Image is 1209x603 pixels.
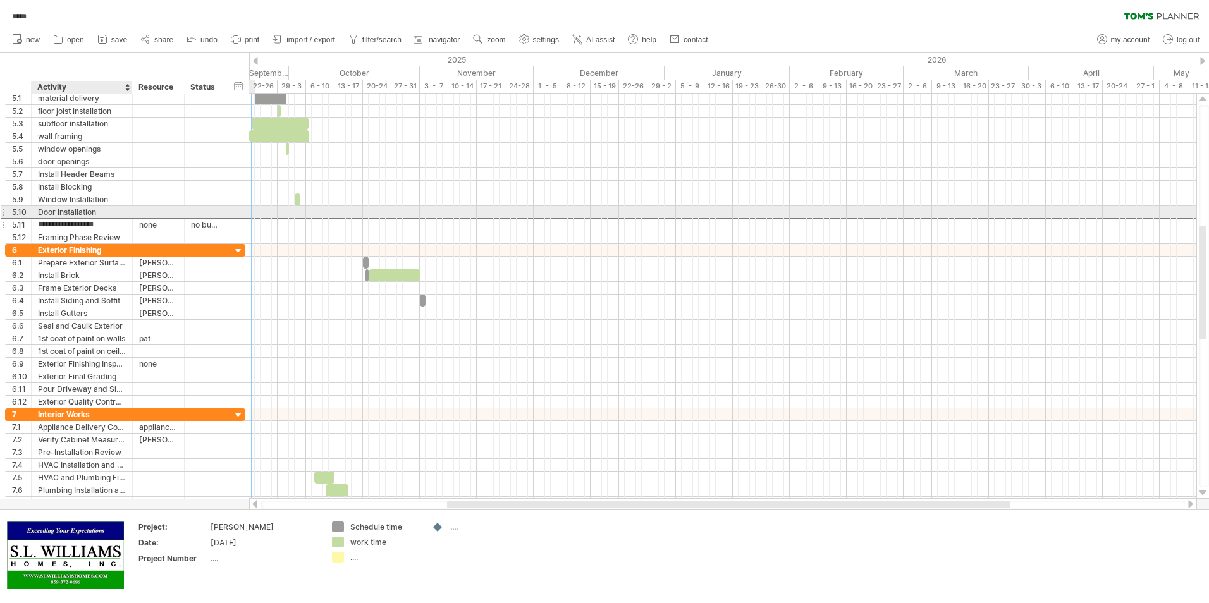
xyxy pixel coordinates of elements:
[211,521,317,532] div: [PERSON_NAME]
[666,32,712,48] a: contact
[362,35,402,44] span: filter/search
[676,80,704,93] div: 5 - 9
[38,206,126,218] div: Door Installation
[761,80,790,93] div: 26-30
[534,66,665,80] div: December 2025
[26,35,40,44] span: new
[875,80,904,93] div: 23 - 27
[67,35,84,44] span: open
[38,396,126,408] div: Exterior Quality Control Check
[625,32,660,48] a: help
[269,32,339,48] a: import / export
[139,257,178,269] div: [PERSON_NAME]
[429,35,460,44] span: navigator
[38,105,126,117] div: floor joist installation
[139,358,178,370] div: none
[183,32,221,48] a: undo
[12,244,31,256] div: 6
[38,421,126,433] div: Appliance Delivery Coordination
[684,35,708,44] span: contact
[12,358,31,370] div: 6.9
[12,105,31,117] div: 5.2
[139,434,178,446] div: [PERSON_NAME]
[38,320,126,332] div: Seal and Caulk Exterior
[534,80,562,93] div: 1 - 5
[7,521,124,589] img: 72fb9cd1-5353-4b34-a6c1-95c40cbc2ec1.png
[904,80,932,93] div: 2 - 6
[139,421,178,433] div: appliance loft
[211,537,317,548] div: [DATE]
[38,446,126,458] div: Pre-Installation Review
[1103,80,1131,93] div: 20-24
[790,66,904,80] div: February 2026
[12,118,31,130] div: 5.3
[12,383,31,395] div: 6.11
[505,80,534,93] div: 24-28
[350,537,419,547] div: work time
[37,81,125,94] div: Activity
[420,80,448,93] div: 3 - 7
[391,80,420,93] div: 27 - 31
[38,193,126,205] div: Window Installation
[12,421,31,433] div: 7.1
[12,459,31,471] div: 7.4
[591,80,619,93] div: 15 - 19
[139,332,178,344] div: pat
[477,80,505,93] div: 17 - 21
[286,35,335,44] span: import / export
[38,332,126,344] div: 1st coat of paint on walls
[38,92,126,104] div: material delivery
[278,80,306,93] div: 29 - 3
[38,497,126,509] div: Plumbing Quality Assurance Check
[412,32,463,48] a: navigator
[350,552,419,563] div: ....
[154,35,173,44] span: share
[665,66,790,80] div: January 2026
[960,80,989,93] div: 16 - 20
[12,345,31,357] div: 6.8
[619,80,647,93] div: 22-26
[1160,32,1203,48] a: log out
[12,434,31,446] div: 7.2
[818,80,847,93] div: 9 - 13
[138,81,177,94] div: Resource
[139,282,178,294] div: [PERSON_NAME]
[12,168,31,180] div: 5.7
[516,32,563,48] a: settings
[38,130,126,142] div: wall framing
[12,497,31,509] div: 7.7
[38,370,126,382] div: Exterior Final Grading
[586,35,615,44] span: AI assist
[450,521,519,532] div: ....
[12,484,31,496] div: 7.6
[9,32,44,48] a: new
[12,257,31,269] div: 6.1
[487,35,505,44] span: zoom
[562,80,591,93] div: 8 - 12
[12,408,31,420] div: 7
[12,370,31,382] div: 6.10
[704,80,733,93] div: 12 - 16
[38,155,126,167] div: door openings
[200,35,218,44] span: undo
[38,484,126,496] div: Plumbing Installation and Testing
[38,434,126,446] div: Verify Cabinet Measurements
[1017,80,1046,93] div: 30 - 3
[1111,35,1150,44] span: my account
[289,66,420,80] div: October 2025
[138,553,208,564] div: Project Number
[12,332,31,344] div: 6.7
[12,130,31,142] div: 5.4
[1177,35,1200,44] span: log out
[228,32,263,48] a: print
[569,32,618,48] a: AI assist
[50,32,88,48] a: open
[138,521,208,532] div: Project:
[38,358,126,370] div: Exterior Finishing Inspection
[38,383,126,395] div: Pour Driveway and Sidewalks
[470,32,509,48] a: zoom
[139,269,178,281] div: [PERSON_NAME]
[904,66,1029,80] div: March 2026
[12,295,31,307] div: 6.4
[139,295,178,307] div: [PERSON_NAME]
